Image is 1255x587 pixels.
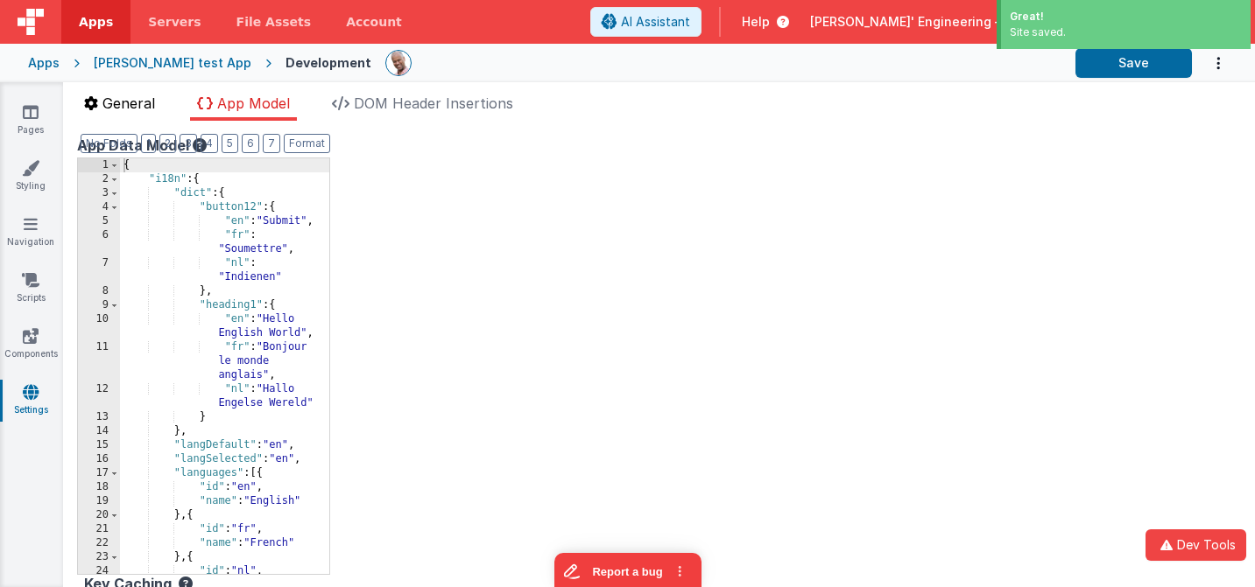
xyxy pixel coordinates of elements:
[284,134,330,153] button: Format
[148,13,201,31] span: Servers
[201,134,218,153] button: 4
[78,284,120,298] div: 8
[78,340,120,382] div: 11
[78,312,120,340] div: 10
[78,480,120,494] div: 18
[78,550,120,564] div: 23
[78,256,120,284] div: 7
[78,298,120,312] div: 9
[78,536,120,550] div: 22
[78,522,120,536] div: 21
[1010,24,1242,40] div: Site saved.
[78,438,120,452] div: 15
[78,172,120,186] div: 2
[78,200,120,214] div: 4
[286,54,371,72] div: Development
[78,228,120,256] div: 6
[78,186,120,200] div: 3
[810,13,1241,31] button: [PERSON_NAME]' Engineering — [EMAIL_ADDRESS][DOMAIN_NAME]
[78,564,120,578] div: 24
[141,134,156,153] button: 1
[1010,9,1242,24] div: Great!
[242,134,259,153] button: 6
[236,13,312,31] span: File Assets
[78,410,120,424] div: 13
[78,508,120,522] div: 20
[102,94,155,112] span: General
[354,94,513,112] span: DOM Header Insertions
[810,13,1007,31] span: [PERSON_NAME]' Engineering —
[78,466,120,480] div: 17
[94,54,251,72] div: [PERSON_NAME] test App
[79,13,113,31] span: Apps
[742,13,770,31] span: Help
[180,134,197,153] button: 3
[1075,48,1192,78] button: Save
[78,494,120,508] div: 19
[1192,45,1227,81] button: Options
[621,13,690,31] span: AI Assistant
[159,134,176,153] button: 2
[78,382,120,410] div: 12
[77,135,330,156] div: App Data Model
[263,134,280,153] button: 7
[1146,529,1246,561] button: Dev Tools
[222,134,238,153] button: 5
[78,214,120,228] div: 5
[217,94,290,112] span: App Model
[78,158,120,172] div: 1
[81,134,137,153] button: No Folds
[590,7,702,37] button: AI Assistant
[28,54,60,72] div: Apps
[78,424,120,438] div: 14
[386,51,411,75] img: 11ac31fe5dc3d0eff3fbbbf7b26fa6e1
[78,452,120,466] div: 16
